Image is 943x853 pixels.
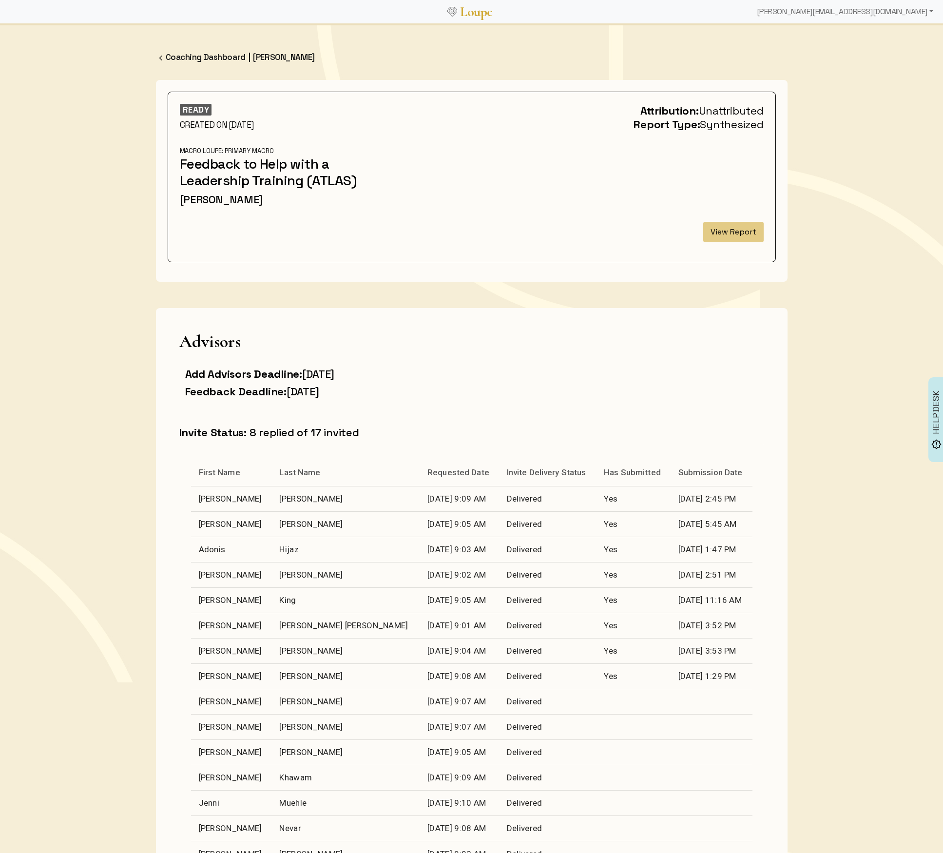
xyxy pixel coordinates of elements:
[156,53,166,63] img: FFFF
[179,426,764,439] h3: : 8 replied of 17 invited
[671,511,752,537] td: [DATE] 5:45 AM
[420,562,499,587] td: [DATE] 9:02 AM
[420,511,499,537] td: [DATE] 9:05 AM
[420,689,499,714] td: [DATE] 9:07 AM
[753,2,937,21] div: [PERSON_NAME][EMAIL_ADDRESS][DOMAIN_NAME]
[499,511,597,537] td: Delivered
[499,459,597,486] th: Invite Delivery Status
[499,613,597,638] td: Delivered
[499,486,597,511] td: Delivered
[271,689,420,714] td: [PERSON_NAME]
[271,486,420,511] td: [PERSON_NAME]
[180,193,366,206] h3: [PERSON_NAME]
[249,52,250,63] span: |
[499,562,597,587] td: Delivered
[596,587,670,613] td: Yes
[499,739,597,765] td: Delivered
[191,486,272,511] td: [PERSON_NAME]
[420,459,499,486] th: Requested Date
[596,663,670,689] td: Yes
[166,52,246,62] a: Coaching Dashboard
[271,714,420,739] td: [PERSON_NAME]
[596,537,670,562] td: Yes
[420,790,499,815] td: [DATE] 9:10 AM
[271,765,420,790] td: Khawam
[191,739,272,765] td: [PERSON_NAME]
[420,613,499,638] td: [DATE] 9:01 AM
[191,562,272,587] td: [PERSON_NAME]
[420,815,499,841] td: [DATE] 9:08 AM
[271,739,420,765] td: [PERSON_NAME]
[271,790,420,815] td: Muehle
[179,426,244,439] span: Invite Status
[499,638,597,663] td: Delivered
[271,663,420,689] td: [PERSON_NAME]
[699,104,764,117] span: Unattributed
[700,117,763,131] span: Synthesized
[179,331,764,351] h1: Advisors
[191,714,272,739] td: [PERSON_NAME]
[640,104,699,117] span: Attribution:
[253,52,314,62] a: [PERSON_NAME]
[671,486,752,511] td: [DATE] 2:45 PM
[671,613,752,638] td: [DATE] 3:52 PM
[185,385,287,398] span: Feedback Deadline:
[271,459,420,486] th: Last Name
[499,815,597,841] td: Delivered
[191,790,272,815] td: Jenni
[420,537,499,562] td: [DATE] 9:03 AM
[191,638,272,663] td: [PERSON_NAME]
[703,222,764,242] button: View Report
[420,714,499,739] td: [DATE] 9:07 AM
[420,739,499,765] td: [DATE] 9:05 AM
[499,714,597,739] td: Delivered
[271,511,420,537] td: [PERSON_NAME]
[671,537,752,562] td: [DATE] 1:47 PM
[271,638,420,663] td: [PERSON_NAME]
[420,765,499,790] td: [DATE] 9:09 AM
[596,613,670,638] td: Yes
[271,587,420,613] td: King
[185,367,466,381] h3: [DATE]
[671,663,752,689] td: [DATE] 1:29 PM
[634,117,700,131] span: Report Type:
[191,537,272,562] td: Adonis
[499,587,597,613] td: Delivered
[271,537,420,562] td: Hijaz
[180,155,366,189] h2: Feedback to Help with a Leadership Training (ATLAS)
[671,638,752,663] td: [DATE] 3:53 PM
[271,562,420,587] td: [PERSON_NAME]
[671,459,752,486] th: Submission Date
[180,104,212,116] div: READY
[596,486,670,511] td: Yes
[185,385,466,398] h3: [DATE]
[671,562,752,587] td: [DATE] 2:51 PM
[420,587,499,613] td: [DATE] 9:05 AM
[191,815,272,841] td: [PERSON_NAME]
[447,7,457,17] img: Loupe Logo
[499,765,597,790] td: Delivered
[457,3,496,21] a: Loupe
[596,638,670,663] td: Yes
[596,511,670,537] td: Yes
[420,638,499,663] td: [DATE] 9:04 AM
[499,689,597,714] td: Delivered
[420,486,499,511] td: [DATE] 9:09 AM
[191,765,272,790] td: [PERSON_NAME]
[180,147,366,155] div: Macro Loupe: Primary Macro
[191,663,272,689] td: [PERSON_NAME]
[191,459,272,486] th: First Name
[596,459,670,486] th: Has Submitted
[420,663,499,689] td: [DATE] 9:08 AM
[271,613,420,638] td: [PERSON_NAME] [PERSON_NAME]
[191,511,272,537] td: [PERSON_NAME]
[191,613,272,638] td: [PERSON_NAME]
[180,119,254,130] span: CREATED ON [DATE]
[271,815,420,841] td: Nevar
[499,663,597,689] td: Delivered
[499,537,597,562] td: Delivered
[931,439,942,449] img: brightness_alert_FILL0_wght500_GRAD0_ops.svg
[185,367,302,381] span: Add Advisors Deadline:
[499,790,597,815] td: Delivered
[191,689,272,714] td: [PERSON_NAME]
